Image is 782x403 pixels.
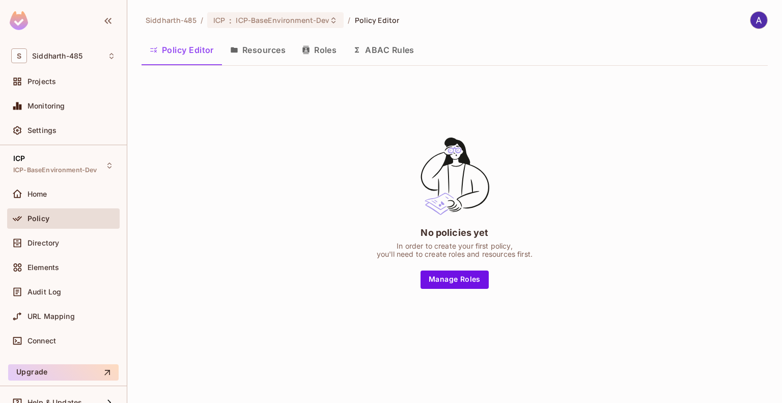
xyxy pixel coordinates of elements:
span: Directory [27,239,59,247]
span: : [229,16,232,24]
li: / [201,15,203,25]
span: Home [27,190,47,198]
span: URL Mapping [27,312,75,320]
span: Projects [27,77,56,86]
span: ICP-BaseEnvironment-Dev [236,15,329,25]
span: Policy [27,214,49,223]
button: Upgrade [8,364,119,381]
img: ASHISH SANDEY [750,12,767,29]
li: / [348,15,350,25]
span: ICP [213,15,225,25]
span: ICP [13,154,25,163]
div: No policies yet [421,226,488,239]
span: Connect [27,337,56,345]
button: Resources [222,37,294,63]
button: Manage Roles [421,271,489,289]
img: SReyMgAAAABJRU5ErkJggg== [10,11,28,30]
span: Monitoring [27,102,65,110]
span: Audit Log [27,288,61,296]
span: Workspace: Siddharth-485 [32,52,82,60]
div: In order to create your first policy, you'll need to create roles and resources first. [377,242,533,258]
span: S [11,48,27,63]
span: Elements [27,263,59,272]
span: the active workspace [146,15,197,25]
button: ABAC Rules [345,37,423,63]
span: Policy Editor [355,15,400,25]
button: Policy Editor [142,37,222,63]
span: ICP-BaseEnvironment-Dev [13,166,97,174]
button: Roles [294,37,345,63]
span: Settings [27,126,57,135]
